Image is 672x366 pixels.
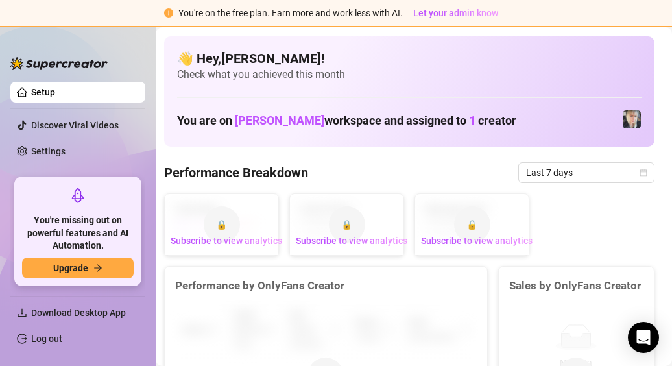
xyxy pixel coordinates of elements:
span: Download Desktop App [31,308,126,318]
span: calendar [640,169,647,177]
button: Let your admin know [408,5,503,21]
div: 🔒 [454,206,490,243]
div: 🔒 [204,206,240,243]
span: Subscribe to view analytics [296,236,407,246]
div: Open Intercom Messenger [628,322,659,353]
span: Let your admin know [413,8,498,18]
span: [PERSON_NAME] [235,114,324,127]
span: arrow-right [93,263,102,273]
button: Subscribe to view analytics [411,230,543,251]
span: You're missing out on powerful features and AI Automation. [22,214,134,252]
span: Subscribe to view analytics [171,236,282,246]
h4: 👋 Hey, [PERSON_NAME] ! [177,49,642,67]
span: rocket [70,188,86,203]
div: 🔒 [329,206,365,243]
button: Upgradearrow-right [22,258,134,278]
h1: You are on workspace and assigned to creator [177,114,516,128]
span: Check what you achieved this month [177,67,642,82]
a: Settings [31,146,66,156]
button: Subscribe to view analytics [285,230,418,251]
span: Upgrade [53,263,88,273]
span: exclamation-circle [164,8,173,18]
img: ｡˚⭒ella⭒ [623,110,641,128]
button: Subscribe to view analytics [160,230,293,251]
a: Log out [31,334,62,344]
h4: Performance Breakdown [164,164,308,182]
span: 1 [469,114,475,127]
span: Subscribe to view analytics [421,236,533,246]
a: Setup [31,87,55,97]
span: You're on the free plan. Earn more and work less with AI. [178,8,403,18]
span: download [17,308,27,318]
span: Last 7 days [526,163,647,182]
img: logo-BBDzfeDw.svg [10,57,108,70]
a: Discover Viral Videos [31,120,119,130]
